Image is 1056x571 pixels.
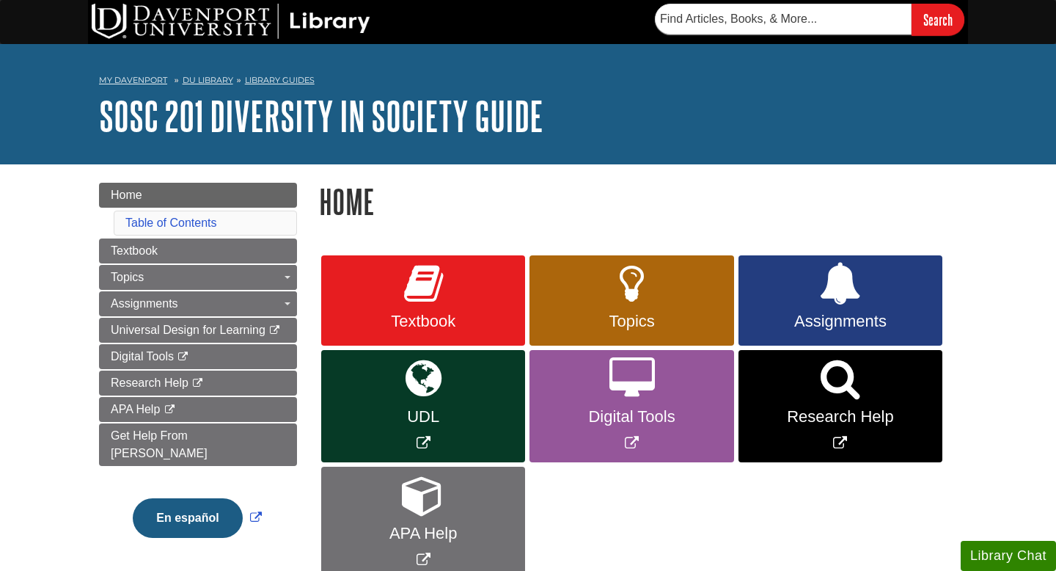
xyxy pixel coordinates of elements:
[111,244,158,257] span: Textbook
[99,344,297,369] a: Digital Tools
[529,255,733,346] a: Topics
[99,397,297,422] a: APA Help
[245,75,315,85] a: Library Guides
[133,498,242,538] button: En español
[99,371,297,396] a: Research Help
[111,429,208,459] span: Get Help From [PERSON_NAME]
[99,70,957,94] nav: breadcrumb
[332,524,514,543] span: APA Help
[99,183,297,208] a: Home
[99,265,297,290] a: Topics
[655,4,912,34] input: Find Articles, Books, & More...
[738,255,942,346] a: Assignments
[111,324,265,336] span: Universal Design for Learning
[99,74,167,87] a: My Davenport
[540,407,722,426] span: Digital Tools
[749,407,931,426] span: Research Help
[332,312,514,331] span: Textbook
[111,189,142,201] span: Home
[111,403,160,415] span: APA Help
[529,350,733,462] a: Link opens in new window
[125,217,217,229] a: Table of Contents
[321,350,525,462] a: Link opens in new window
[912,4,964,35] input: Search
[111,297,178,310] span: Assignments
[655,4,964,35] form: Searches DU Library's articles, books, and more
[177,352,189,362] i: This link opens in a new window
[540,312,722,331] span: Topics
[961,541,1056,571] button: Library Chat
[99,239,297,263] a: Textbook
[99,291,297,316] a: Assignments
[99,183,297,563] div: Guide Page Menu
[99,318,297,343] a: Universal Design for Learning
[99,93,543,139] a: SOSC 201 Diversity in Society Guide
[111,350,174,363] span: Digital Tools
[111,271,144,283] span: Topics
[183,75,233,85] a: DU Library
[191,379,204,388] i: This link opens in a new window
[749,312,931,331] span: Assignments
[99,423,297,466] a: Get Help From [PERSON_NAME]
[332,407,514,426] span: UDL
[321,255,525,346] a: Textbook
[164,405,176,415] i: This link opens in a new window
[92,4,370,39] img: DU Library
[111,377,188,389] span: Research Help
[268,326,281,335] i: This link opens in a new window
[738,350,942,462] a: Link opens in new window
[129,512,265,524] a: Link opens in new window
[319,183,957,220] h1: Home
